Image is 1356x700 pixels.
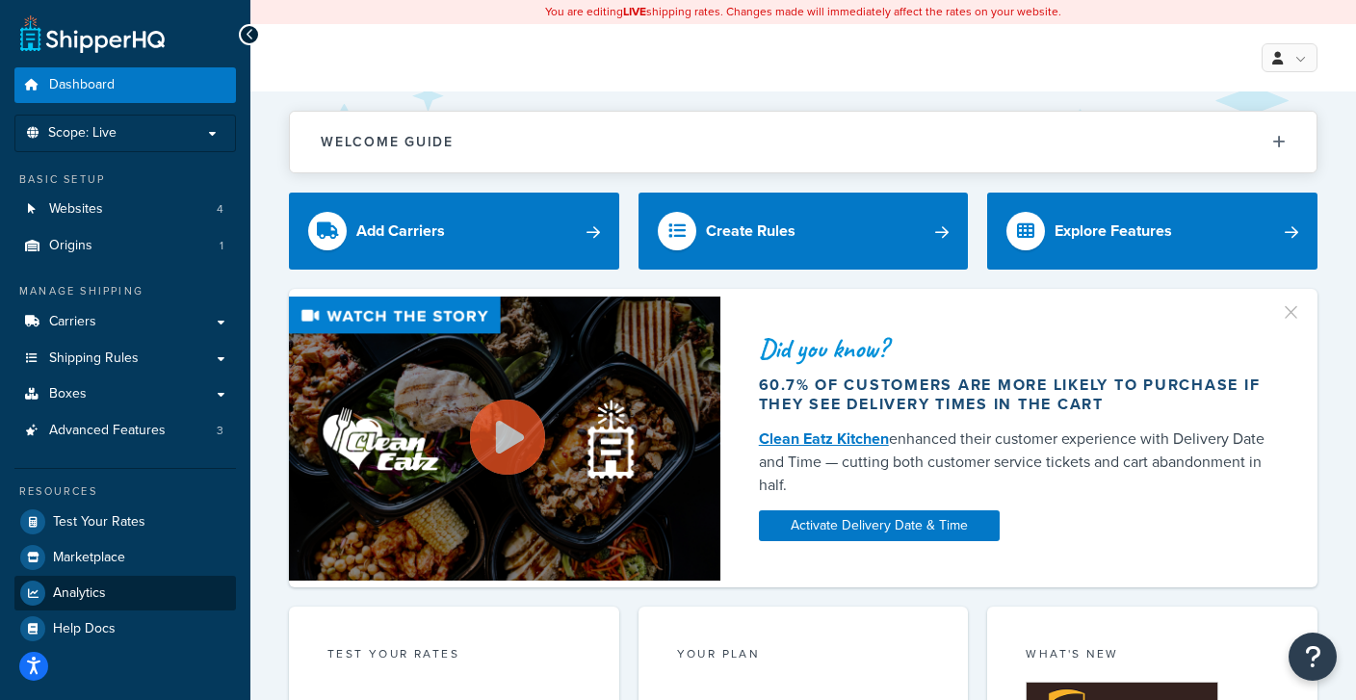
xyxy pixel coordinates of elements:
[220,238,223,254] span: 1
[14,413,236,449] li: Advanced Features
[49,350,139,367] span: Shipping Rules
[356,218,445,245] div: Add Carriers
[759,510,1000,541] a: Activate Delivery Date & Time
[327,645,581,667] div: Test your rates
[217,423,223,439] span: 3
[677,645,930,667] div: Your Plan
[14,192,236,227] a: Websites4
[49,386,87,402] span: Boxes
[49,423,166,439] span: Advanced Features
[49,314,96,330] span: Carriers
[759,428,889,450] a: Clean Eatz Kitchen
[987,193,1317,270] a: Explore Features
[217,201,223,218] span: 4
[49,77,115,93] span: Dashboard
[14,228,236,264] a: Origins1
[53,621,116,637] span: Help Docs
[706,218,795,245] div: Create Rules
[14,341,236,376] a: Shipping Rules
[759,428,1271,497] div: enhanced their customer experience with Delivery Date and Time — cutting both customer service ti...
[623,3,646,20] b: LIVE
[48,125,117,142] span: Scope: Live
[289,297,720,581] img: Video thumbnail
[1289,633,1337,681] button: Open Resource Center
[321,135,454,149] h2: Welcome Guide
[14,192,236,227] li: Websites
[290,112,1317,172] button: Welcome Guide
[759,376,1271,414] div: 60.7% of customers are more likely to purchase if they see delivery times in the cart
[1026,645,1279,667] div: What's New
[759,335,1271,362] div: Did you know?
[14,611,236,646] a: Help Docs
[14,540,236,575] a: Marketplace
[49,201,103,218] span: Websites
[289,193,619,270] a: Add Carriers
[14,171,236,188] div: Basic Setup
[53,585,106,602] span: Analytics
[14,483,236,500] div: Resources
[1055,218,1172,245] div: Explore Features
[14,505,236,539] a: Test Your Rates
[14,576,236,610] a: Analytics
[14,413,236,449] a: Advanced Features3
[14,376,236,412] a: Boxes
[14,228,236,264] li: Origins
[14,283,236,299] div: Manage Shipping
[639,193,969,270] a: Create Rules
[14,304,236,340] a: Carriers
[53,514,145,531] span: Test Your Rates
[49,238,92,254] span: Origins
[14,67,236,103] a: Dashboard
[53,550,125,566] span: Marketplace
